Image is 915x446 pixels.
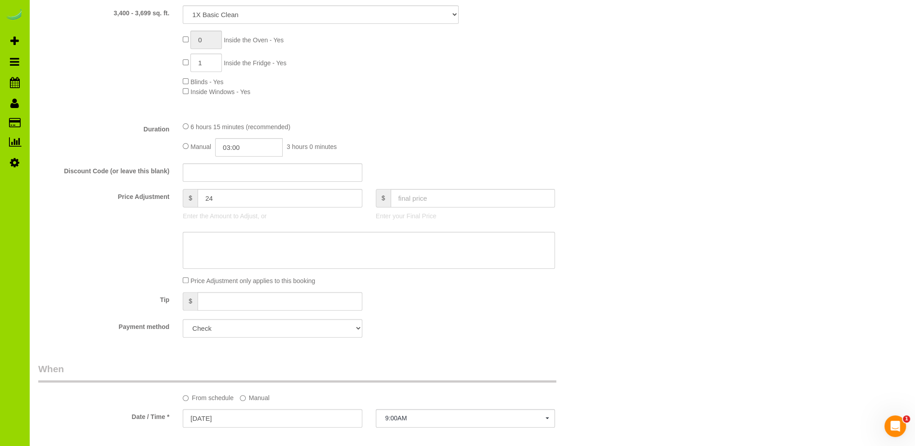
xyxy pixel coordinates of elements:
span: $ [183,292,198,311]
input: MM/DD/YYYY [183,409,362,428]
label: Date / Time * [32,409,176,421]
label: Payment method [32,319,176,331]
span: Manual [190,143,211,150]
span: 3 hours 0 minutes [287,143,337,150]
img: Automaid Logo [5,9,23,22]
p: Enter the Amount to Adjust, or [183,212,362,221]
span: Blinds - Yes [190,78,223,86]
label: Tip [32,292,176,304]
span: Price Adjustment only applies to this booking [190,277,315,284]
span: $ [376,189,391,207]
label: From schedule [183,390,234,402]
input: final price [391,189,555,207]
input: From schedule [183,395,189,401]
span: Inside Windows - Yes [190,88,250,95]
input: Manual [240,395,246,401]
iframe: Intercom live chat [884,415,906,437]
p: Enter your Final Price [376,212,555,221]
span: Inside the Oven - Yes [224,36,284,44]
span: 6 hours 15 minutes (recommended) [190,123,290,131]
span: Inside the Fridge - Yes [224,59,286,67]
legend: When [38,362,556,383]
span: 1 [903,415,910,423]
button: 9:00AM [376,409,555,428]
label: 3,400 - 3,699 sq. ft. [32,5,176,18]
label: Duration [32,122,176,134]
span: $ [183,189,198,207]
label: Discount Code (or leave this blank) [32,163,176,176]
span: 9:00AM [385,414,545,422]
label: Price Adjustment [32,189,176,201]
label: Manual [240,390,270,402]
